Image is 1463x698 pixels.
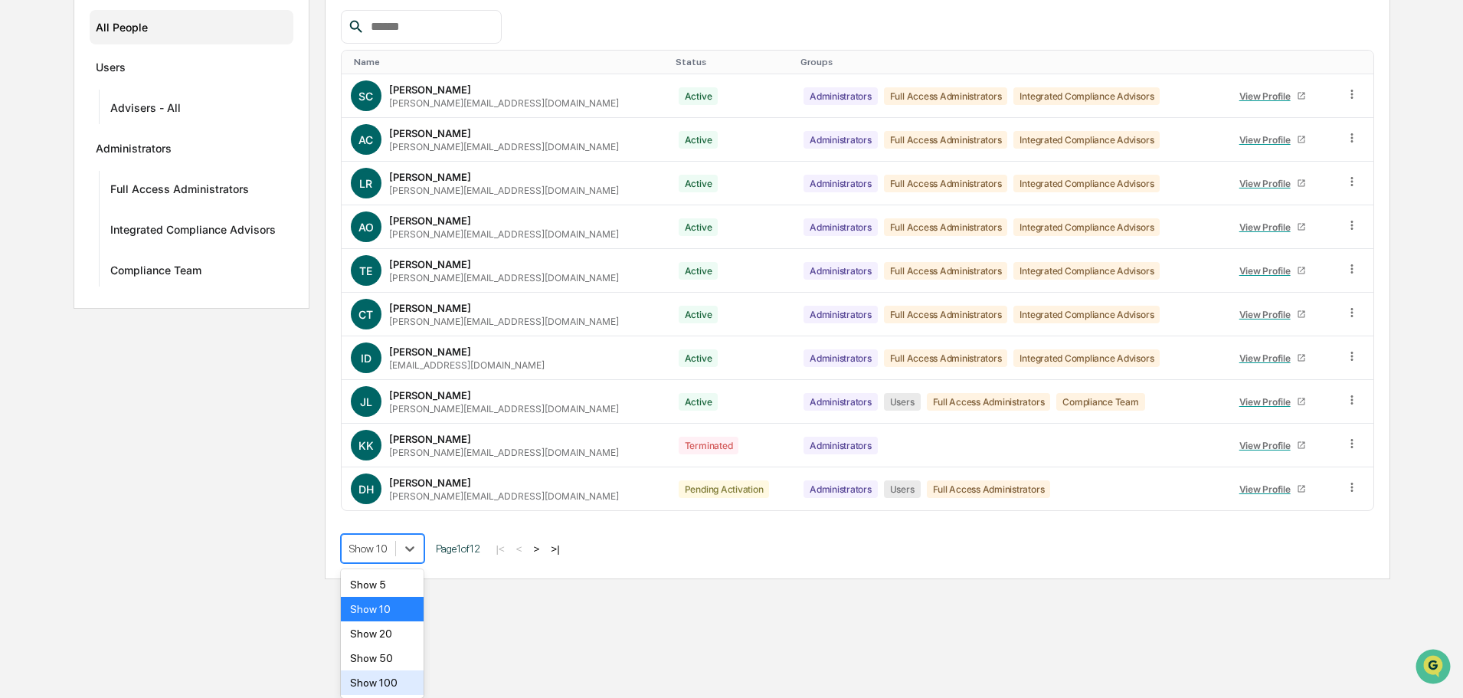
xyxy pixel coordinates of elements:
[1013,306,1160,323] div: Integrated Compliance Advisors
[679,218,718,236] div: Active
[1348,57,1367,67] div: Toggle SortBy
[884,480,921,498] div: Users
[359,177,372,190] span: LR
[111,195,123,207] div: 🗄️
[1232,346,1312,370] a: View Profile
[800,57,1217,67] div: Toggle SortBy
[1056,393,1144,411] div: Compliance Team
[389,389,471,401] div: [PERSON_NAME]
[1013,175,1160,192] div: Integrated Compliance Advisors
[108,259,185,271] a: Powered byPylon
[358,483,374,496] span: DH
[804,349,878,367] div: Administrators
[1232,172,1312,195] a: View Profile
[15,224,28,236] div: 🔎
[389,258,471,270] div: [PERSON_NAME]
[884,349,1008,367] div: Full Access Administrators
[358,221,374,234] span: AO
[110,264,201,282] div: Compliance Team
[1239,265,1297,277] div: View Profile
[804,437,878,454] div: Administrators
[110,101,181,120] div: Advisers - All
[389,490,619,502] div: [PERSON_NAME][EMAIL_ADDRESS][DOMAIN_NAME]
[804,131,878,149] div: Administrators
[9,216,103,244] a: 🔎Data Lookup
[679,262,718,280] div: Active
[804,218,878,236] div: Administrators
[529,542,545,555] button: >
[884,218,1008,236] div: Full Access Administrators
[512,542,527,555] button: <
[360,395,372,408] span: JL
[884,262,1008,280] div: Full Access Administrators
[341,670,424,695] div: Show 100
[389,433,471,445] div: [PERSON_NAME]
[804,393,878,411] div: Administrators
[354,57,663,67] div: Toggle SortBy
[679,393,718,411] div: Active
[341,597,424,621] div: Show 10
[1239,309,1297,320] div: View Profile
[358,308,373,321] span: CT
[679,349,718,367] div: Active
[1232,215,1312,239] a: View Profile
[358,439,374,452] span: KK
[105,187,196,215] a: 🗄️Attestations
[52,133,194,145] div: We're available if you need us!
[1239,221,1297,233] div: View Profile
[679,480,770,498] div: Pending Activation
[389,316,619,327] div: [PERSON_NAME][EMAIL_ADDRESS][DOMAIN_NAME]
[96,142,172,160] div: Administrators
[1239,352,1297,364] div: View Profile
[96,61,126,79] div: Users
[804,175,878,192] div: Administrators
[1232,434,1312,457] a: View Profile
[341,572,424,597] div: Show 5
[152,260,185,271] span: Pylon
[1232,390,1312,414] a: View Profile
[1232,128,1312,152] a: View Profile
[492,542,509,555] button: |<
[389,215,471,227] div: [PERSON_NAME]
[389,127,471,139] div: [PERSON_NAME]
[341,646,424,670] div: Show 50
[679,306,718,323] div: Active
[884,131,1008,149] div: Full Access Administrators
[436,542,480,555] span: Page 1 of 12
[884,87,1008,105] div: Full Access Administrators
[1013,349,1160,367] div: Integrated Compliance Advisors
[1013,131,1160,149] div: Integrated Compliance Advisors
[884,393,921,411] div: Users
[1232,259,1312,283] a: View Profile
[110,223,276,241] div: Integrated Compliance Advisors
[389,346,471,358] div: [PERSON_NAME]
[804,262,878,280] div: Administrators
[9,187,105,215] a: 🖐️Preclearance
[679,131,718,149] div: Active
[927,480,1051,498] div: Full Access Administrators
[15,32,279,57] p: How can we help?
[676,57,788,67] div: Toggle SortBy
[358,133,373,146] span: AC
[1013,87,1160,105] div: Integrated Compliance Advisors
[1239,178,1297,189] div: View Profile
[1239,396,1297,408] div: View Profile
[1239,134,1297,146] div: View Profile
[389,171,471,183] div: [PERSON_NAME]
[546,542,564,555] button: >|
[389,141,619,152] div: [PERSON_NAME][EMAIL_ADDRESS][DOMAIN_NAME]
[110,182,249,201] div: Full Access Administrators
[389,477,471,489] div: [PERSON_NAME]
[359,264,372,277] span: TE
[1232,303,1312,326] a: View Profile
[1414,647,1455,689] iframe: Open customer support
[15,195,28,207] div: 🖐️
[31,193,99,208] span: Preclearance
[804,306,878,323] div: Administrators
[1013,218,1160,236] div: Integrated Compliance Advisors
[1239,483,1297,495] div: View Profile
[389,272,619,283] div: [PERSON_NAME][EMAIL_ADDRESS][DOMAIN_NAME]
[804,480,878,498] div: Administrators
[679,437,739,454] div: Terminated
